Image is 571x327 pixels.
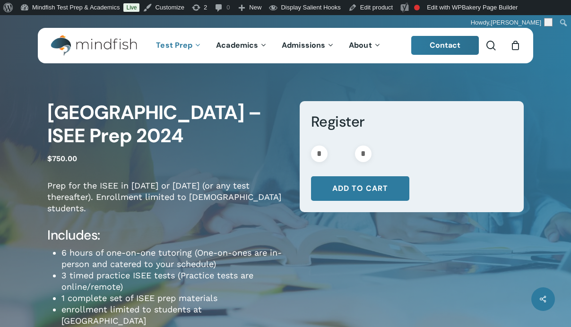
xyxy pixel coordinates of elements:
[47,101,285,148] h1: [GEOGRAPHIC_DATA] – ISEE Prep 2024
[61,293,285,304] li: 1 complete set of ISEE prep materials
[311,112,513,131] h3: Register
[411,36,479,55] a: Contact
[282,40,325,50] span: Admissions
[47,154,52,163] span: $
[61,270,285,293] li: 3 timed practice ISEE tests (Practice tests are online/remote)
[430,40,461,50] span: Contact
[275,42,342,50] a: Admissions
[467,15,556,30] a: Howdy,
[156,40,192,50] span: Test Prep
[342,42,389,50] a: About
[47,180,285,227] p: Prep for the ISEE in [DATE] or [DATE] (or any test thereafter). Enrollment limited to [DEMOGRAPHI...
[61,304,285,327] li: enrollment limited to students at [GEOGRAPHIC_DATA]
[149,42,209,50] a: Test Prep
[61,247,285,270] li: 6 hours of one-on-one tutoring (One-on-ones are in-person and catered to your schedule)
[349,40,372,50] span: About
[38,28,533,63] header: Main Menu
[491,19,541,26] span: [PERSON_NAME]
[414,5,420,10] div: Needs improvement
[209,42,275,50] a: Academics
[311,176,409,201] button: Add to cart
[47,227,285,244] h4: Includes:
[216,40,258,50] span: Academics
[47,154,77,163] bdi: 750.00
[123,3,139,12] a: Live
[510,40,520,51] a: Cart
[149,28,388,63] nav: Main Menu
[330,146,352,162] input: Product quantity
